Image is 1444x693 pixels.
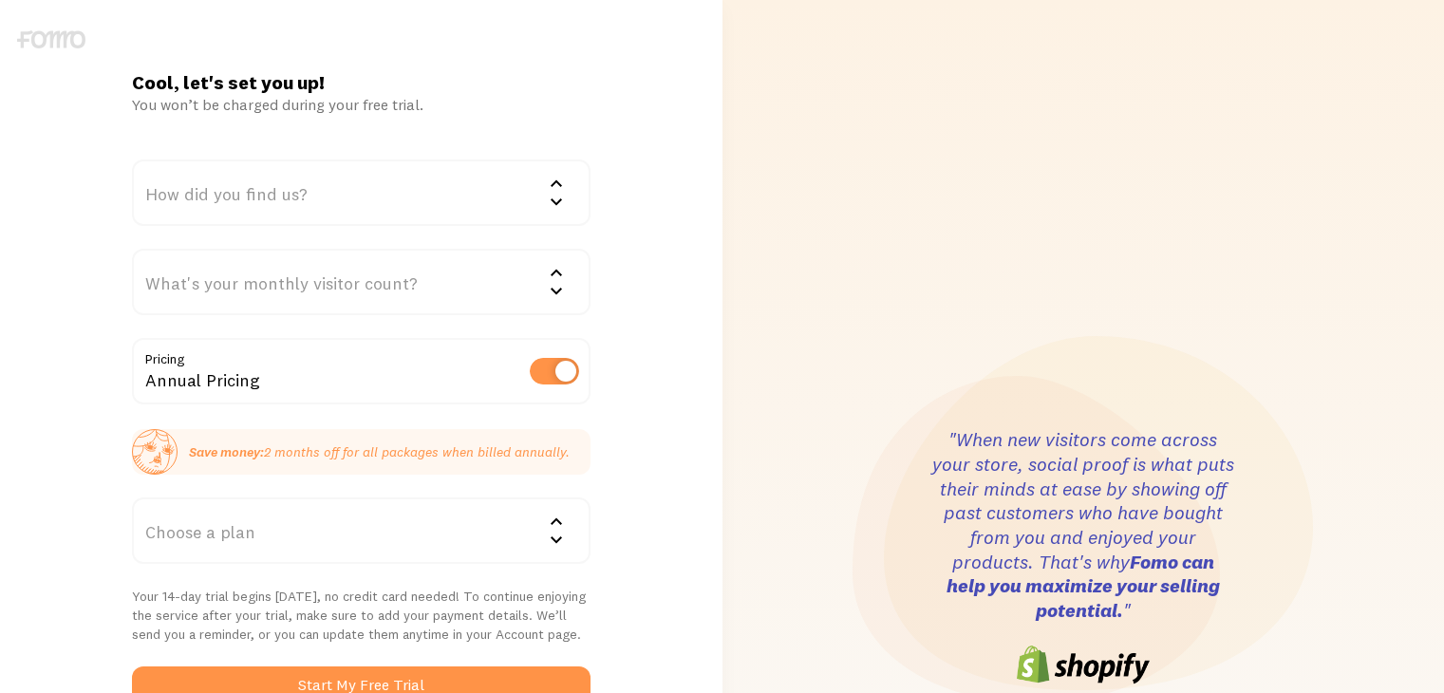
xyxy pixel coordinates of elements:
[931,427,1235,623] h3: "When new visitors come across your store, social proof is what puts their minds at ease by showi...
[132,249,591,315] div: What's your monthly visitor count?
[189,442,570,461] p: 2 months off for all packages when billed annually.
[132,497,591,564] div: Choose a plan
[132,70,591,95] h1: Cool, let's set you up!
[1017,646,1150,684] img: shopify-logo-6cb0242e8808f3daf4ae861e06351a6977ea544d1a5c563fd64e3e69b7f1d4c4.png
[132,159,591,226] div: How did you find us?
[132,338,591,407] div: Annual Pricing
[132,587,591,644] p: Your 14-day trial begins [DATE], no credit card needed! To continue enjoying the service after yo...
[189,443,264,460] strong: Save money:
[132,95,591,114] div: You won’t be charged during your free trial.
[17,30,85,48] img: fomo-logo-gray-b99e0e8ada9f9040e2984d0d95b3b12da0074ffd48d1e5cb62ac37fc77b0b268.svg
